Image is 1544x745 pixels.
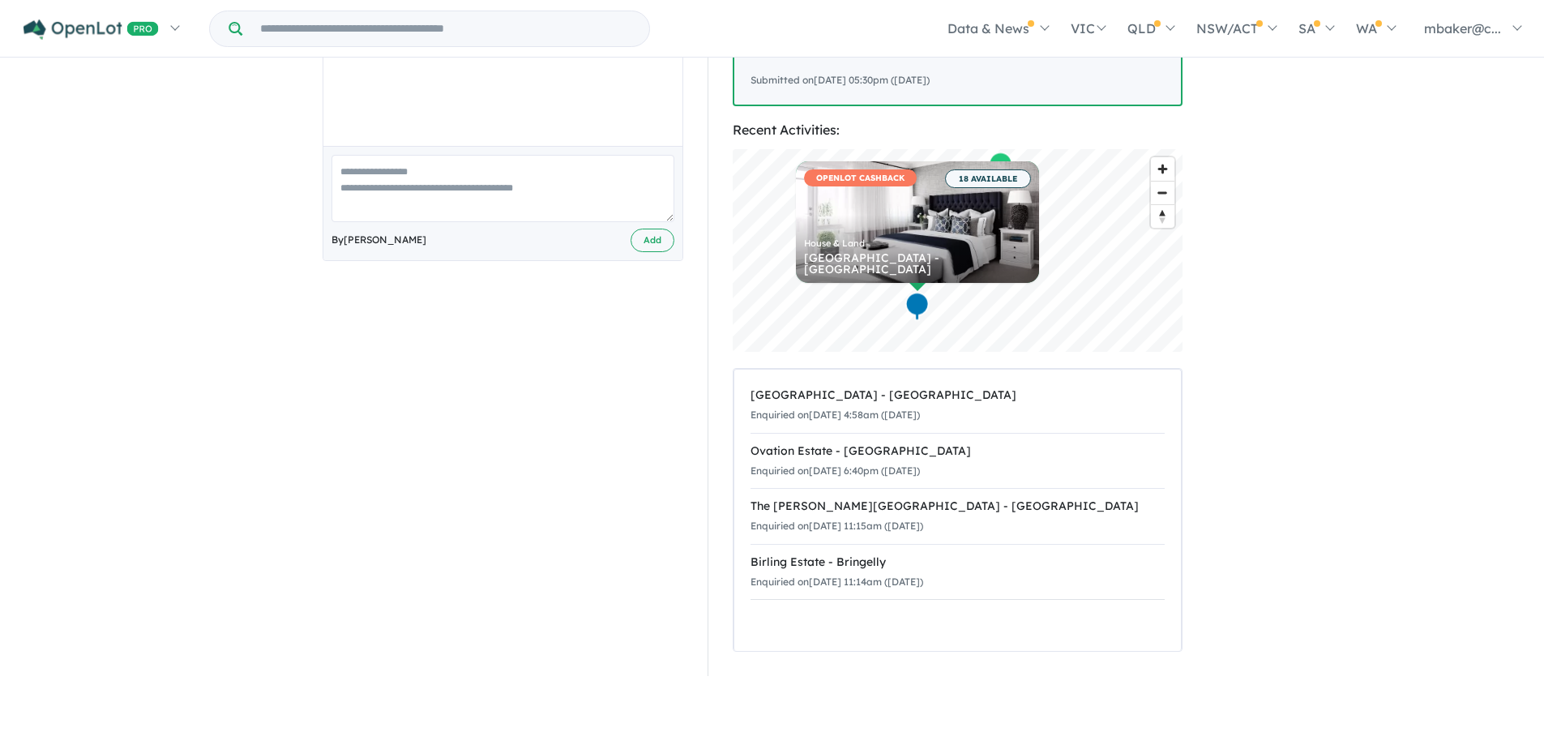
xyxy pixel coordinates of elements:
[1151,182,1174,204] span: Zoom out
[1424,20,1501,36] span: mbaker@c...
[751,409,920,421] small: Enquiried on [DATE] 4:58am ([DATE])
[905,291,929,321] div: Map marker
[733,119,1183,141] div: Recent Activities:
[1151,204,1174,228] button: Reset bearing to north
[751,544,1165,601] a: Birling Estate - BringellyEnquiried on[DATE] 11:14am ([DATE])
[1151,205,1174,228] span: Reset bearing to north
[751,378,1165,434] a: [GEOGRAPHIC_DATA] - [GEOGRAPHIC_DATA]Enquiried on[DATE] 4:58am ([DATE])
[751,520,923,532] small: Enquiried on [DATE] 11:15am ([DATE])
[804,169,917,186] span: OPENLOT CASHBACK
[246,11,646,46] input: Try estate name, suburb, builder or developer
[796,161,1039,283] a: OPENLOT CASHBACK 18 AVAILABLE House & Land [GEOGRAPHIC_DATA] - [GEOGRAPHIC_DATA]
[751,465,920,477] small: Enquiried on [DATE] 6:40pm ([DATE])
[988,151,1012,181] div: Map marker
[331,232,426,248] span: By [PERSON_NAME]
[751,488,1165,545] a: The [PERSON_NAME][GEOGRAPHIC_DATA] - [GEOGRAPHIC_DATA]Enquiried on[DATE] 11:15am ([DATE])
[804,252,1031,275] div: [GEOGRAPHIC_DATA] - [GEOGRAPHIC_DATA]
[1151,157,1174,181] button: Zoom in
[24,19,159,40] img: Openlot PRO Logo White
[804,239,1031,248] div: House & Land
[751,386,1165,405] div: [GEOGRAPHIC_DATA] - [GEOGRAPHIC_DATA]
[1151,181,1174,204] button: Zoom out
[733,149,1183,352] canvas: Map
[751,442,1165,461] div: Ovation Estate - [GEOGRAPHIC_DATA]
[995,159,1020,189] div: Map marker
[751,72,1165,88] div: Submitted on [DATE] 05:30pm ([DATE])
[631,229,674,252] button: Add
[751,576,923,588] small: Enquiried on [DATE] 11:14am ([DATE])
[751,433,1165,490] a: Ovation Estate - [GEOGRAPHIC_DATA]Enquiried on[DATE] 6:40pm ([DATE])
[751,553,1165,572] div: Birling Estate - Bringelly
[751,497,1165,516] div: The [PERSON_NAME][GEOGRAPHIC_DATA] - [GEOGRAPHIC_DATA]
[945,169,1031,188] span: 18 AVAILABLE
